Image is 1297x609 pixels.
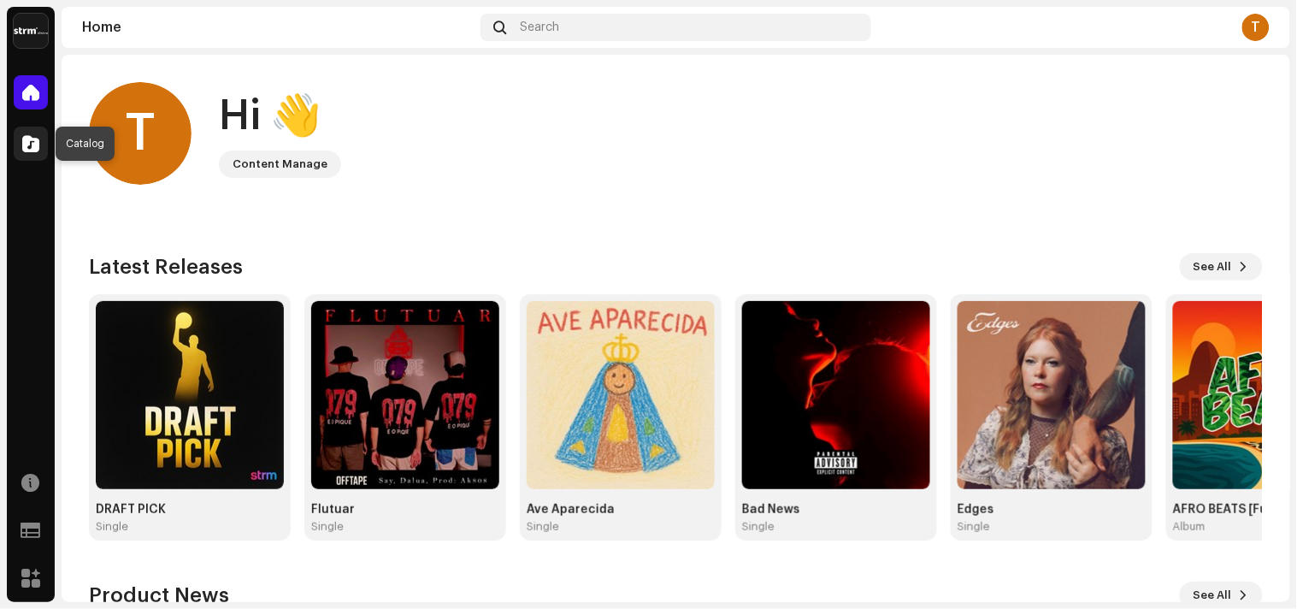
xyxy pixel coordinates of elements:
div: Ave Aparecida [527,503,715,517]
div: Flutuar [311,503,499,517]
img: a62c4ece-814d-4030-9c40-821787d6943e [96,301,284,489]
h3: Product News [89,582,229,609]
img: 48c38750-2870-4571-88c9-b4c00ea973f3 [527,301,715,489]
img: 680cedc7-fd58-42a2-b3de-c05caf735911 [311,301,499,489]
img: 408b884b-546b-4518-8448-1008f9c76b02 [14,14,48,48]
div: Content Manage [233,154,327,174]
span: See All [1194,250,1232,284]
div: Edges [958,503,1146,517]
div: Single [742,520,775,534]
div: T [1242,14,1270,41]
div: Album [1173,520,1206,534]
div: Bad News [742,503,930,517]
div: Single [311,520,344,534]
div: Single [96,520,128,534]
div: Single [958,520,990,534]
div: Home [82,21,474,34]
div: Single [527,520,559,534]
div: Hi 👋 [219,89,341,144]
div: DRAFT PICK [96,503,284,517]
h3: Latest Releases [89,253,243,281]
span: Search [521,21,560,34]
button: See All [1180,582,1263,609]
img: 416e2d4f-95fc-4c44-af5f-5f74da8a6e8d [742,301,930,489]
img: be06f199-d591-4bfd-8915-bc32e59ffc69 [958,301,1146,489]
div: T [89,82,192,185]
button: See All [1180,253,1263,281]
